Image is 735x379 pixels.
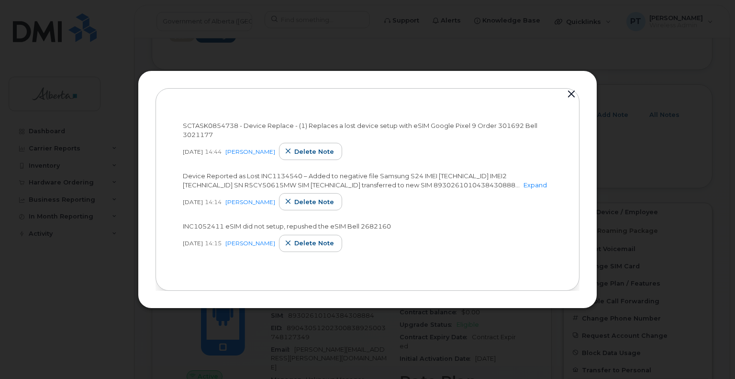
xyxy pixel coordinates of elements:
[279,193,342,210] button: Delete note
[225,148,275,155] a: [PERSON_NAME]
[225,240,275,247] a: [PERSON_NAME]
[205,148,222,156] span: 14:44
[205,198,222,206] span: 14:14
[279,143,342,160] button: Delete note
[279,235,342,252] button: Delete note
[183,222,391,230] span: INC1052411 eSIM did not setup, repushed the eSIM Bell 2682160
[225,198,275,206] a: [PERSON_NAME]
[183,148,203,156] span: [DATE]
[183,239,203,247] span: [DATE]
[294,239,334,248] span: Delete note
[523,181,547,189] a: Expand
[294,147,334,156] span: Delete note
[294,197,334,207] span: Delete note
[183,198,203,206] span: [DATE]
[183,172,520,189] span: Device Reported as Lost INC1134540 – Added to negative file Samsung S24 IMEI [TECHNICAL_ID] IMEI2...
[183,122,537,138] span: SCTASK0854738 - Device Replace - (1) Replaces a lost device setup with eSIM Google Pixel 9 Order ...
[205,239,222,247] span: 14:15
